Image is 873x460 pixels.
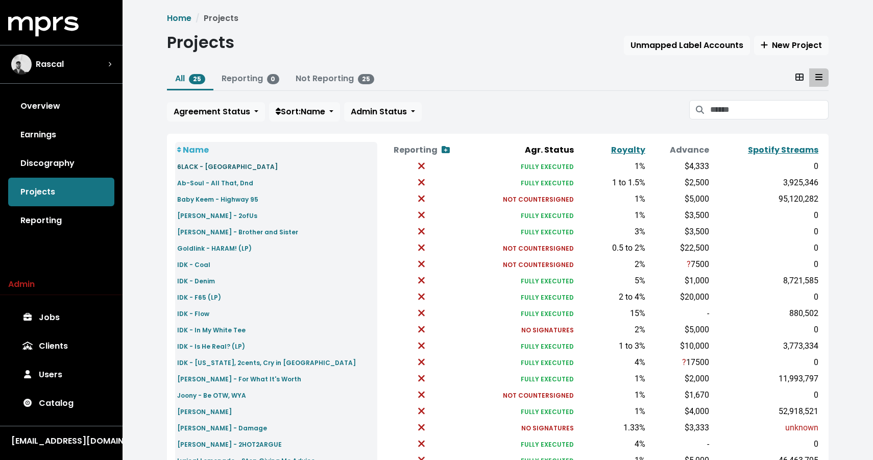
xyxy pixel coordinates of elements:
[177,195,258,204] small: Baby Keem - Highway 95
[8,92,114,120] a: Overview
[680,292,709,302] span: $20,000
[377,142,466,158] th: Reporting
[177,324,246,335] a: IDK - In My White Tee
[576,354,647,371] td: 4%
[647,142,711,158] th: Advance
[576,256,647,273] td: 2%
[177,244,252,253] small: Goldlink - HARAM! (LP)
[177,211,257,220] small: [PERSON_NAME] - 2ofUs
[711,338,820,354] td: 3,773,334
[521,407,574,416] small: FULLY EXECUTED
[711,387,820,403] td: 0
[576,371,647,387] td: 1%
[687,259,691,269] span: ?
[521,293,574,302] small: FULLY EXECUTED
[175,142,377,158] th: Name
[521,179,574,187] small: FULLY EXECUTED
[296,72,374,84] a: Not Reporting25
[8,120,114,149] a: Earnings
[177,160,278,172] a: 6LACK - [GEOGRAPHIC_DATA]
[8,434,114,448] button: [EMAIL_ADDRESS][DOMAIN_NAME]
[685,325,709,334] span: $5,000
[177,258,210,270] a: IDK - Coal
[630,39,743,51] span: Unmapped Label Accounts
[685,210,709,220] span: $3,500
[682,357,709,367] span: 17500
[177,340,245,352] a: IDK - Is He Real? (LP)
[576,338,647,354] td: 1 to 3%
[795,73,804,81] svg: Card View
[576,420,647,436] td: 1.33%
[521,228,574,236] small: FULLY EXECUTED
[711,305,820,322] td: 880,502
[754,36,829,55] button: New Project
[222,72,280,84] a: Reporting0
[11,54,32,75] img: The selected account / producer
[576,224,647,240] td: 3%
[177,277,215,285] small: IDK - Denim
[711,273,820,289] td: 8,721,585
[521,342,574,351] small: FULLY EXECUTED
[167,12,191,24] a: Home
[177,356,356,368] a: IDK - [US_STATE], 2cents, Cry in [GEOGRAPHIC_DATA]
[11,435,111,447] div: [EMAIL_ADDRESS][DOMAIN_NAME]
[711,403,820,420] td: 52,918,521
[685,406,709,416] span: $4,000
[521,424,574,432] small: NO SIGNATURES
[174,106,250,117] span: Agreement Status
[685,161,709,171] span: $4,333
[576,240,647,256] td: 0.5 to 2%
[685,374,709,383] span: $2,000
[576,289,647,305] td: 2 to 4%
[685,194,709,204] span: $5,000
[177,179,253,187] small: Ab-Soul - All That, Dnd
[521,326,574,334] small: NO SIGNATURES
[8,20,79,32] a: mprs logo
[177,293,221,302] small: IDK - F65 (LP)
[177,373,301,384] a: [PERSON_NAME] - For What It's Worth
[647,305,711,322] td: -
[167,12,829,25] nav: breadcrumb
[177,228,298,236] small: [PERSON_NAME] - Brother and Sister
[624,36,750,55] button: Unmapped Label Accounts
[177,193,258,205] a: Baby Keem - Highway 95
[8,360,114,389] a: Users
[191,12,238,25] li: Projects
[521,375,574,383] small: FULLY EXECUTED
[685,178,709,187] span: $2,500
[466,142,576,158] th: Agr. Status
[611,144,645,156] a: Royalty
[344,102,422,122] button: Admin Status
[8,332,114,360] a: Clients
[177,375,301,383] small: [PERSON_NAME] - For What It's Worth
[785,423,818,432] span: unknown
[177,307,209,319] a: IDK - Flow
[576,322,647,338] td: 2%
[521,440,574,449] small: FULLY EXECUTED
[177,424,267,432] small: [PERSON_NAME] - Damage
[175,72,205,84] a: All25
[177,389,246,401] a: Joony - Be OTW, WYA
[521,162,574,171] small: FULLY EXECUTED
[177,438,282,450] a: [PERSON_NAME] - 2HOT2ARGUE
[711,354,820,371] td: 0
[358,74,374,84] span: 25
[576,436,647,452] td: 4%
[177,177,253,188] a: Ab-Soul - All That, Dnd
[576,207,647,224] td: 1%
[576,387,647,403] td: 1%
[177,358,356,367] small: IDK - [US_STATE], 2cents, Cry in [GEOGRAPHIC_DATA]
[177,342,245,351] small: IDK - Is He Real? (LP)
[680,341,709,351] span: $10,000
[521,358,574,367] small: FULLY EXECUTED
[711,207,820,224] td: 0
[167,102,265,122] button: Agreement Status
[8,303,114,332] a: Jobs
[711,322,820,338] td: 0
[647,436,711,452] td: -
[711,191,820,207] td: 95,120,282
[711,175,820,191] td: 3,925,346
[177,291,221,303] a: IDK - F65 (LP)
[177,405,232,417] a: [PERSON_NAME]
[8,206,114,235] a: Reporting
